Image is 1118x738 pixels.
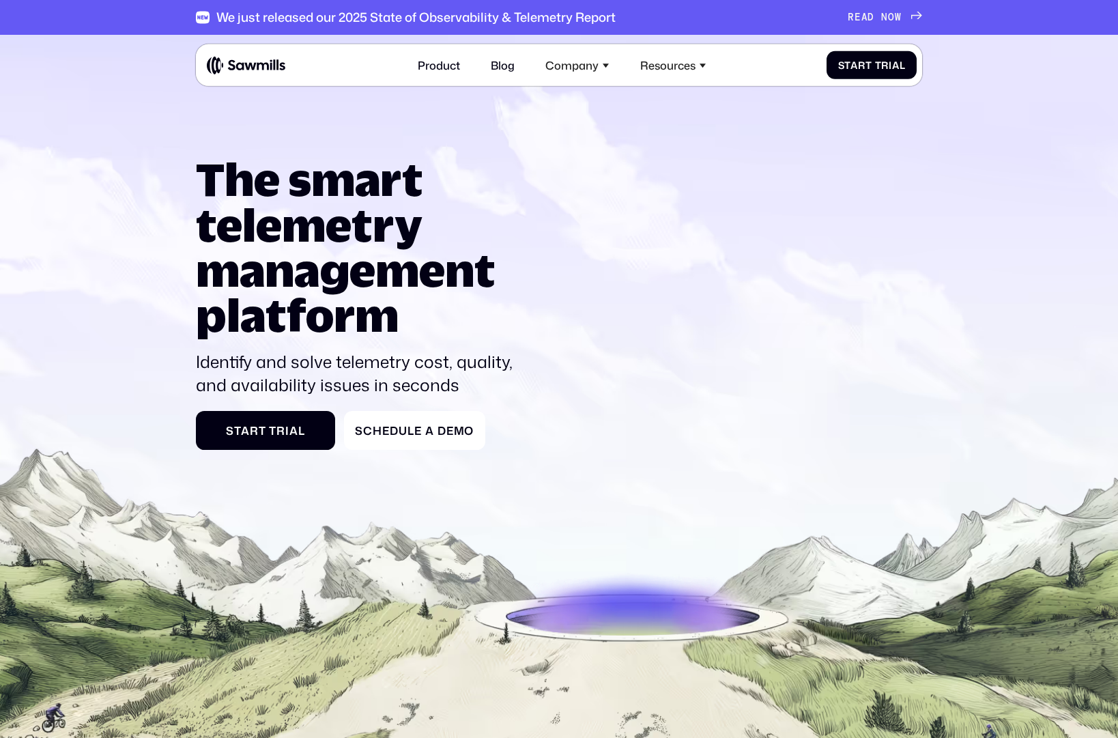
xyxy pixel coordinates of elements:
div: We just released our 2025 State of Observability & Telemetry Report [216,10,616,25]
a: Blog [482,50,523,80]
a: Product [409,50,468,80]
a: Schedule a Demo [344,411,485,449]
h1: The smart telemetry management platform [196,156,520,337]
div: Start Trial [838,59,906,71]
p: Identify and solve telemetry cost, quality, and availability issues in seconds [196,350,520,397]
div: READ NOW [848,12,902,23]
a: Start Trial [827,51,917,80]
a: READ NOW [848,12,922,23]
div: Company [545,59,599,72]
div: Schedule a Demo [355,424,474,438]
div: Resources [640,59,696,72]
div: Start Trial [207,424,324,438]
a: Start Trial [196,411,336,449]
